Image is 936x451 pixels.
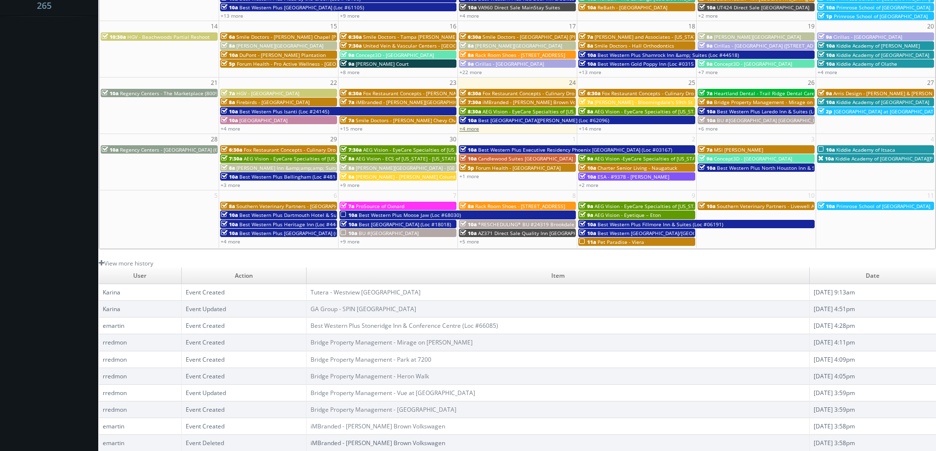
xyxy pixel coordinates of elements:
span: 10a [221,230,238,237]
span: Best [GEOGRAPHIC_DATA] (Loc #18018) [359,221,451,228]
a: +13 more [579,69,601,76]
span: 26 [807,78,816,88]
span: 1p [818,13,832,20]
a: +2 more [579,182,598,188]
span: 10a [579,60,596,67]
span: Primrose School of [GEOGRAPHIC_DATA] [836,4,930,11]
span: 8a [579,42,593,49]
span: Best Western Plus Shamrock Inn &amp; Suites (Loc #44518) [597,52,739,58]
span: 10a [699,4,715,11]
span: 10a [221,212,238,218]
a: +7 more [698,69,718,76]
td: Item [306,267,809,284]
span: 6:30a [460,90,481,97]
span: [PERSON_NAME][GEOGRAPHIC_DATA] [475,42,562,49]
span: Rack Room Shoes - [STREET_ADDRESS] [475,52,565,58]
span: AEG Vision - EyeCare Specialties of [US_STATE] – Southwest Orlando Eye Care [244,155,426,162]
span: 9a [340,60,354,67]
span: [PERSON_NAME] Inn &amp;amp;amp; Suites [PERSON_NAME] [236,164,381,171]
span: 10:30a [102,33,126,40]
span: 9a [699,42,712,49]
td: Event Created [181,401,306,418]
span: [PERSON_NAME][GEOGRAPHIC_DATA] - [GEOGRAPHIC_DATA] [356,164,495,171]
span: 10a [460,146,477,153]
td: [DATE] 4:09pm [809,351,936,368]
span: 10a [699,164,715,171]
td: rredmon [99,384,181,401]
span: 2 [691,134,696,144]
span: 9a [460,60,474,67]
span: iMBranded - [PERSON_NAME][GEOGRAPHIC_DATA] BMW [356,99,487,106]
td: User [99,267,181,284]
span: 10a [818,155,834,162]
span: MSI [PERSON_NAME] [714,146,763,153]
span: 7a [579,99,593,106]
span: Best Western Plus Moose Jaw (Loc #68030) [359,212,461,218]
a: Bridge Property Management - Park at 7200 [311,355,431,364]
span: 9a [818,33,832,40]
span: Fox Restaurant Concepts - [PERSON_NAME] Cocina - [GEOGRAPHIC_DATA] [363,90,535,97]
span: 5 [213,190,219,201]
span: 6:30a [579,90,600,97]
span: 9a [699,99,712,106]
span: 10a [221,4,238,11]
td: Karina [99,284,181,300]
span: 10a [340,212,357,218]
td: [DATE] 4:11pm [809,334,936,351]
span: Best Western Plus North Houston Inn & Suites (Loc #44475) [717,164,859,171]
a: +4 more [818,69,837,76]
span: HGV - Beachwoods Partial Reshoot [127,33,210,40]
span: 10a [818,60,835,67]
span: 8a [221,164,235,171]
span: AEG Vision - Eyetique – Eton [595,212,661,218]
td: Event Created [181,368,306,384]
a: Best Western Plus Stoneridge Inn & Conference Centre (Loc #66085) [311,321,498,330]
span: 10a [460,117,477,124]
td: rredmon [99,334,181,351]
span: Kiddie Academy of [PERSON_NAME] [836,42,920,49]
a: +5 more [459,238,479,245]
span: Best Western [GEOGRAPHIC_DATA]/[GEOGRAPHIC_DATA] (Loc #05785) [597,230,761,237]
span: 4 [930,134,935,144]
td: [DATE] 4:51pm [809,301,936,318]
span: AZ371 Direct Sale Quality Inn [GEOGRAPHIC_DATA] [478,230,597,237]
a: Bridge Property Management - Heron Walk [311,372,429,380]
td: [DATE] 9:13am [809,284,936,300]
td: [DATE] 3:58pm [809,418,936,435]
a: +4 more [221,238,240,245]
span: 1 [571,134,577,144]
td: rredmon [99,368,181,384]
span: BU #[GEOGRAPHIC_DATA] [359,230,419,237]
td: [DATE] 4:28pm [809,318,936,334]
span: United Vein & Vascular Centers - [GEOGRAPHIC_DATA] [363,42,489,49]
a: +8 more [340,69,360,76]
span: 7:30a [340,42,362,49]
span: 6:30a [460,33,481,40]
span: Regency Centers - The Marketplace (80099) [120,90,223,97]
span: ReBath - [GEOGRAPHIC_DATA] [597,4,667,11]
span: 9a [699,155,712,162]
span: 8a [460,203,474,210]
a: Bridge Property Management - Vue at [GEOGRAPHIC_DATA] [311,389,475,397]
td: rredmon [99,351,181,368]
span: 10a [579,164,596,171]
a: +14 more [579,125,601,132]
span: ESA - #9378 - [PERSON_NAME] [597,173,669,180]
span: 9a [340,52,354,58]
span: AEG Vision - EyeCare Specialties of [US_STATE] - A1A Family EyeCare [482,108,643,115]
span: *RESCHEDULING* BU #24319 Brookdale [GEOGRAPHIC_DATA] [478,221,624,228]
span: iMBranded - [PERSON_NAME] Brown Volkswagen [482,99,598,106]
span: Firebirds - [GEOGRAPHIC_DATA] [236,99,310,106]
span: Best Western Plus Bellingham (Loc #48188) [239,173,343,180]
span: [PERSON_NAME][GEOGRAPHIC_DATA] [714,33,801,40]
span: 7:30a [221,155,242,162]
a: +3 more [221,182,240,188]
span: 8a [579,108,593,115]
span: Concept3D - [GEOGRAPHIC_DATA] [714,155,792,162]
span: [PERSON_NAME] - Bloomingdale's 59th St [595,99,693,106]
span: Best Western Plus Fillmore Inn & Suites (Loc #06191) [597,221,723,228]
span: 6a [221,33,235,40]
span: Candlewood Suites [GEOGRAPHIC_DATA] [GEOGRAPHIC_DATA] [478,155,623,162]
span: 10a [699,203,715,210]
span: 10a [460,221,477,228]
